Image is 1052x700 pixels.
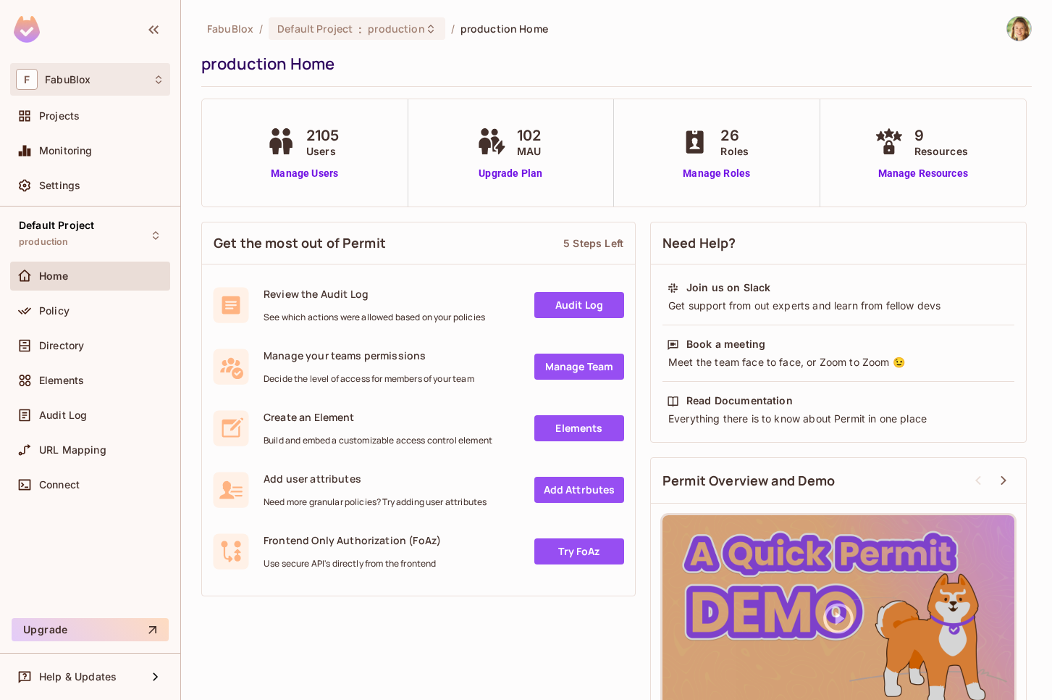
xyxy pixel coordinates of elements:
div: production Home [201,53,1024,75]
a: Manage Roles [677,166,756,181]
span: Need more granular policies? Try adding user attributes [264,496,487,508]
a: Manage Resources [871,166,975,181]
span: Policy [39,305,70,317]
span: URL Mapping [39,444,106,456]
span: F [16,69,38,90]
div: Everything there is to know about Permit in one place [667,412,1010,426]
span: production Home [460,22,548,36]
span: Permit Overview and Demo [662,472,836,490]
span: production [19,236,69,248]
div: Book a meeting [686,337,765,351]
a: Elements [534,415,624,441]
img: SReyMgAAAABJRU5ErkJggg== [14,16,40,43]
a: Add Attrbutes [534,477,624,503]
div: Meet the team face to face, or Zoom to Zoom 😉 [667,355,1010,370]
a: Try FoAz [534,538,624,564]
div: Get support from out experts and learn from fellow devs [667,299,1010,313]
button: Upgrade [12,618,169,641]
span: Decide the level of access for members of your team [264,373,474,385]
span: Home [39,270,69,282]
a: Manage Users [263,166,347,181]
img: Natalia Edelson [1007,17,1031,41]
span: See which actions were allowed based on your policies [264,312,485,323]
span: MAU [517,143,541,159]
span: Get the most out of Permit [214,234,386,252]
a: Audit Log [534,292,624,318]
span: Create an Element [264,410,492,424]
span: Roles [720,143,749,159]
span: Users [306,143,340,159]
div: Read Documentation [686,393,793,408]
span: 2105 [306,125,340,146]
span: 9 [914,125,968,146]
span: production [368,22,424,36]
li: / [451,22,455,36]
span: Review the Audit Log [264,287,485,301]
span: Elements [39,375,84,386]
span: Audit Log [39,409,87,421]
li: / [259,22,263,36]
span: Need Help? [662,234,736,252]
span: Frontend Only Authorization (FoAz) [264,533,441,547]
span: Connect [39,479,80,491]
span: Add user attributes [264,472,487,486]
span: Directory [39,340,84,351]
span: 102 [517,125,541,146]
span: Workspace: FabuBlox [45,74,91,86]
a: Manage Team [534,354,624,380]
span: Manage your teams permissions [264,349,474,362]
span: Help & Updates [39,671,117,683]
div: 5 Steps Left [563,236,623,250]
span: Projects [39,110,80,122]
span: Use secure API's directly from the frontend [264,558,441,570]
span: : [358,23,363,35]
div: Join us on Slack [686,280,770,295]
span: the active workspace [207,22,253,36]
span: Build and embed a customizable access control element [264,435,492,446]
span: Resources [914,143,968,159]
span: Settings [39,180,80,191]
span: Default Project [277,22,353,36]
span: 26 [720,125,749,146]
span: Default Project [19,220,94,231]
a: Upgrade Plan [474,166,548,181]
span: Monitoring [39,145,93,157]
